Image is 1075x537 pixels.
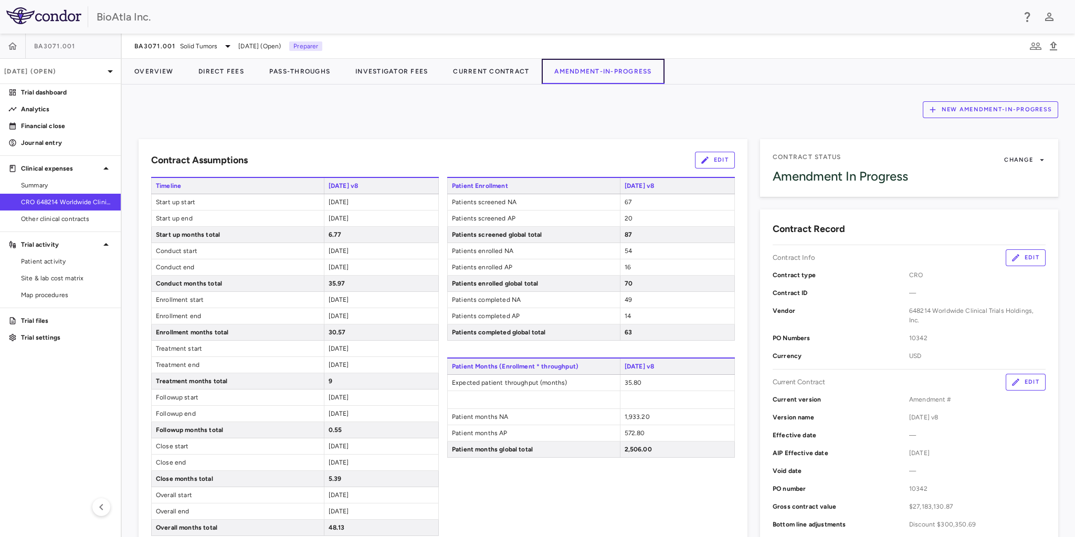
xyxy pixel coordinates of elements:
p: Gross contract value [773,502,909,511]
span: 9 [329,377,332,385]
p: Trial settings [21,333,112,342]
span: Timeline [151,178,324,194]
span: 35.97 [329,280,345,287]
span: [DATE] [329,361,349,368]
span: Patients screened global total [448,227,620,243]
span: Summary [21,181,112,190]
span: Treatment months total [152,373,324,389]
span: [DATE] v8 [909,413,1046,422]
span: Enrollment months total [152,324,324,340]
span: [DATE] v8 [620,178,735,194]
p: AIP Effective date [773,448,909,458]
p: Journal entry [21,138,112,148]
span: Other clinical contracts [21,214,112,224]
p: Trial activity [21,240,100,249]
span: [DATE] [329,312,349,320]
span: 648214 Worldwide Clinical Trials Holdings, Inc. [909,306,1046,325]
p: Current Contract [773,377,825,387]
span: [DATE] [329,459,349,466]
h6: Contract Record [773,222,845,236]
span: Conduct months total [152,276,324,291]
span: [DATE] [329,410,349,417]
span: Overall months total [152,520,324,535]
span: BA3071.001 [134,42,176,50]
span: 20 [625,215,633,222]
button: Amendment-In-Progress [542,59,664,84]
span: 10342 [909,333,1046,343]
span: [DATE] [329,247,349,255]
span: Patients enrolled NA [448,243,620,259]
span: 6.77 [329,231,342,238]
h6: Contract Assumptions [151,153,248,167]
span: Solid Tumors [180,41,218,51]
span: Overall end [152,503,324,519]
span: 16 [625,264,631,271]
span: Overall start [152,487,324,503]
div: Amendment In Progress [773,169,1046,184]
span: 63 [625,329,632,336]
p: Contract ID [773,288,909,298]
button: Change [1004,152,1046,169]
span: [DATE] [329,394,349,401]
span: [DATE] v8 [620,359,735,374]
span: CRO 648214 Worldwide Clinical Trials Holdings, Inc. [21,197,112,207]
span: Site & lab cost matrix [21,273,112,283]
button: Edit [695,152,735,169]
span: 572.80 [625,429,645,437]
button: Pass-Throughs [257,59,343,84]
p: Clinical expenses [21,164,100,173]
span: Enrollment end [152,308,324,324]
span: Followup end [152,406,324,422]
span: Treatment end [152,357,324,373]
span: CRO [909,270,1046,280]
span: USD [909,351,1046,361]
span: — [909,430,1046,440]
span: — [909,288,1046,298]
div: BioAtla Inc. [97,9,1014,25]
span: $27,183,130.87 [909,502,1046,511]
span: Patient Enrollment [447,178,620,194]
span: Start up start [152,194,324,210]
span: Close months total [152,471,324,487]
span: Start up end [152,210,324,226]
button: Edit [1006,249,1046,266]
span: [DATE] [329,296,349,303]
span: Patients completed AP [448,308,620,324]
span: Patient activity [21,257,112,266]
span: BA3071.001 [34,42,76,50]
span: Map procedures [21,290,112,300]
span: [DATE] (Open) [238,41,281,51]
div: Discount $300,350.69 [909,520,1046,529]
span: Followup months total [152,422,324,438]
span: 5.39 [329,475,342,482]
span: Treatment start [152,341,324,356]
span: Patient months NA [448,409,620,425]
span: 48.13 [329,524,345,531]
span: [DATE] [329,345,349,352]
span: Contract Status [773,153,841,161]
p: Contract type [773,270,909,280]
span: Close start [152,438,324,454]
span: Conduct start [152,243,324,259]
p: Vendor [773,306,909,325]
p: Currency [773,351,909,361]
p: Contract Info [773,253,815,262]
span: [DATE] [329,491,349,499]
p: PO Numbers [773,333,909,343]
span: Conduct end [152,259,324,275]
span: Expected patient throughput (months) [448,375,620,391]
p: Analytics [21,104,112,114]
span: [DATE] [329,508,349,515]
p: Trial dashboard [21,88,112,97]
p: [DATE] (Open) [4,67,104,76]
button: New Amendment-In-Progress [923,101,1058,118]
p: PO number [773,484,909,493]
p: Current version [773,395,909,404]
span: 49 [625,296,632,303]
span: — [909,466,1046,476]
p: Preparer [289,41,322,51]
span: [DATE] [329,215,349,222]
span: 30.57 [329,329,346,336]
span: Patient Months (Enrollment * throughput) [447,359,620,374]
span: 14 [625,312,631,320]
